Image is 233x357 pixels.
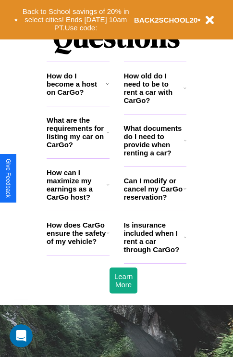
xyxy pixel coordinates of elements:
h3: How old do I need to be to rent a car with CarGo? [124,72,184,104]
div: Give Feedback [5,159,12,198]
h3: Can I modify or cancel my CarGo reservation? [124,177,184,201]
b: BACK2SCHOOL20 [134,16,198,24]
h3: What documents do I need to provide when renting a car? [124,124,184,157]
h3: Is insurance included when I rent a car through CarGo? [124,221,184,254]
h3: How does CarGo ensure the safety of my vehicle? [47,221,107,245]
h3: How can I maximize my earnings as a CarGo host? [47,168,107,201]
h3: How do I become a host on CarGo? [47,72,106,96]
button: Learn More [110,268,137,293]
iframe: Intercom live chat [10,324,33,347]
h3: What are the requirements for listing my car on CarGo? [47,116,107,149]
button: Back to School savings of 20% in select cities! Ends [DATE] 10am PT.Use code: [18,5,134,35]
